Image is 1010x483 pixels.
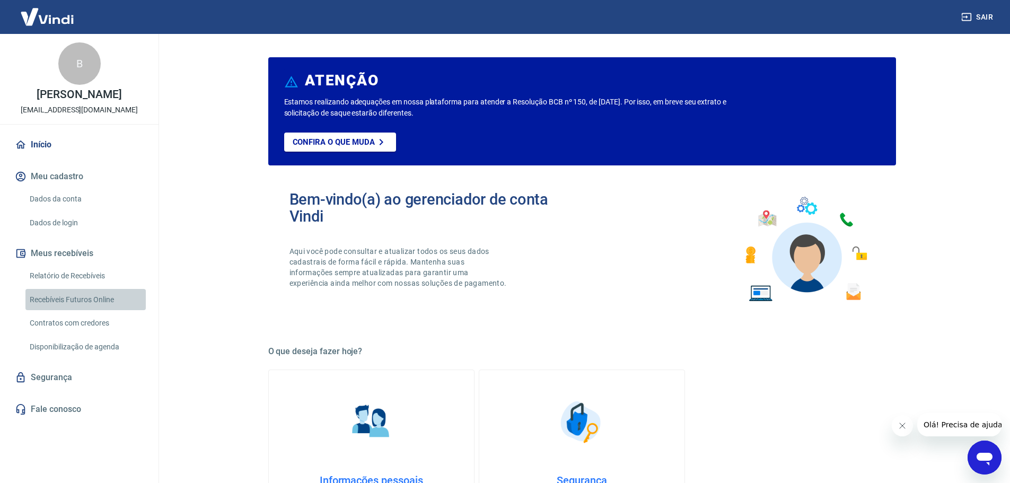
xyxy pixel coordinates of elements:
span: Olá! Precisa de ajuda? [6,7,89,16]
p: [EMAIL_ADDRESS][DOMAIN_NAME] [21,104,138,116]
p: Estamos realizando adequações em nossa plataforma para atender a Resolução BCB nº 150, de [DATE].... [284,96,761,119]
a: Recebíveis Futuros Online [25,289,146,311]
h6: ATENÇÃO [305,75,379,86]
button: Meu cadastro [13,165,146,188]
a: Contratos com credores [25,312,146,334]
a: Fale conosco [13,398,146,421]
img: Imagem de um avatar masculino com diversos icones exemplificando as funcionalidades do gerenciado... [736,191,875,308]
a: Dados da conta [25,188,146,210]
button: Sair [959,7,997,27]
h5: O que deseja fazer hoje? [268,346,896,357]
a: Disponibilização de agenda [25,336,146,358]
a: Início [13,133,146,156]
iframe: Mensagem da empresa [917,413,1002,436]
img: Vindi [13,1,82,33]
a: Dados de login [25,212,146,234]
div: B [58,42,101,85]
iframe: Fechar mensagem [892,415,913,436]
button: Meus recebíveis [13,242,146,265]
p: [PERSON_NAME] [37,89,121,100]
p: Confira o que muda [293,137,375,147]
img: Informações pessoais [345,396,398,449]
img: Segurança [555,396,608,449]
a: Confira o que muda [284,133,396,152]
p: Aqui você pode consultar e atualizar todos os seus dados cadastrais de forma fácil e rápida. Mant... [289,246,509,288]
h2: Bem-vindo(a) ao gerenciador de conta Vindi [289,191,582,225]
a: Segurança [13,366,146,389]
a: Relatório de Recebíveis [25,265,146,287]
iframe: Botão para abrir a janela de mensagens [968,441,1002,475]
